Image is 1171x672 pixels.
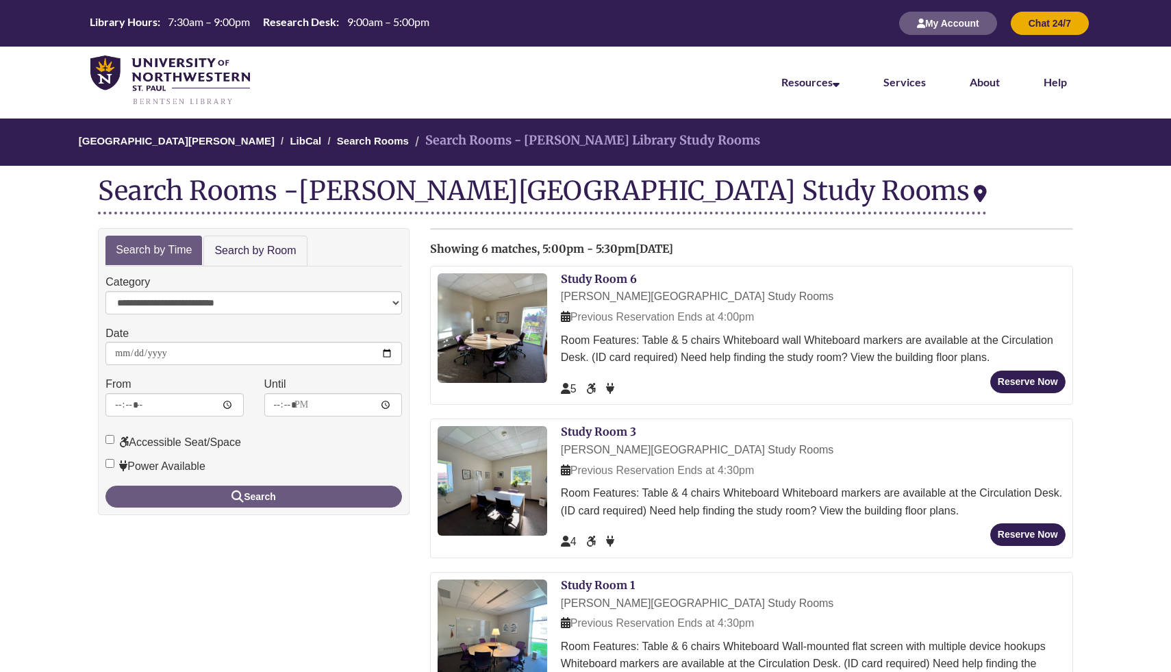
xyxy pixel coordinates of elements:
[561,311,755,323] span: Previous Reservation Ends at 4:00pm
[105,434,241,451] label: Accessible Seat/Space
[105,435,114,444] input: Accessible Seat/Space
[203,236,307,266] a: Search by Room
[98,176,987,214] div: Search Rooms -
[1011,17,1089,29] a: Chat 24/7
[105,486,402,508] button: Search
[561,536,577,547] span: The capacity of this space
[970,75,1000,88] a: About
[561,425,636,438] a: Study Room 3
[299,174,987,207] div: [PERSON_NAME][GEOGRAPHIC_DATA] Study Rooms
[883,75,926,88] a: Services
[899,12,997,35] button: My Account
[264,375,286,393] label: Until
[1044,75,1067,88] a: Help
[990,371,1066,393] button: Reserve Now
[84,14,162,29] th: Library Hours:
[561,595,1066,612] div: [PERSON_NAME][GEOGRAPHIC_DATA] Study Rooms
[1011,12,1089,35] button: Chat 24/7
[561,464,755,476] span: Previous Reservation Ends at 4:30pm
[105,459,114,468] input: Power Available
[561,441,1066,459] div: [PERSON_NAME][GEOGRAPHIC_DATA] Study Rooms
[561,578,635,592] a: Study Room 1
[561,288,1066,306] div: [PERSON_NAME][GEOGRAPHIC_DATA] Study Rooms
[79,135,275,147] a: [GEOGRAPHIC_DATA][PERSON_NAME]
[586,383,599,395] span: Accessible Seat/Space
[606,383,614,395] span: Power Available
[606,536,614,547] span: Power Available
[98,119,1073,166] nav: Breadcrumb
[84,14,434,31] table: Hours Today
[105,236,202,265] a: Search by Time
[781,75,840,88] a: Resources
[105,325,129,343] label: Date
[430,243,1073,256] h2: Showing 6 matches
[438,426,547,536] img: Study Room 3
[105,273,150,291] label: Category
[290,135,321,147] a: LibCal
[561,332,1066,366] div: Room Features: Table & 5 chairs Whiteboard wall Whiteboard markers are available at the Circulati...
[105,375,131,393] label: From
[899,17,997,29] a: My Account
[561,484,1066,519] div: Room Features: Table & 4 chairs Whiteboard Whiteboard markers are available at the Circulation De...
[337,135,409,147] a: Search Rooms
[438,273,547,383] img: Study Room 6
[586,536,599,547] span: Accessible Seat/Space
[561,383,577,395] span: The capacity of this space
[347,15,429,28] span: 9:00am – 5:00pm
[561,617,755,629] span: Previous Reservation Ends at 4:30pm
[412,131,760,151] li: Search Rooms - [PERSON_NAME] Library Study Rooms
[257,14,341,29] th: Research Desk:
[105,458,205,475] label: Power Available
[537,242,673,256] span: , 5:00pm - 5:30pm[DATE]
[561,272,637,286] a: Study Room 6
[90,55,250,106] img: UNWSP Library Logo
[168,15,250,28] span: 7:30am – 9:00pm
[990,523,1066,546] button: Reserve Now
[84,14,434,32] a: Hours Today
